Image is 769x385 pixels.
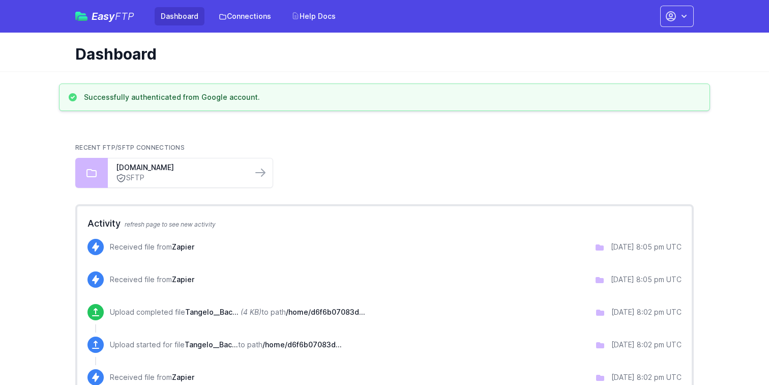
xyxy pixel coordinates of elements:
[241,308,261,316] i: (4 KB)
[155,7,204,25] a: Dashboard
[110,340,342,350] p: Upload started for file to path
[84,92,260,102] h3: Successfully authenticated from Google account.
[213,7,277,25] a: Connections
[185,340,238,349] span: Tangelo__Backlog_report-68b84263b56b77fffe1b2dbf.csv
[115,10,134,22] span: FTP
[116,162,244,173] a: [DOMAIN_NAME]
[172,275,194,284] span: Zapier
[285,7,342,25] a: Help Docs
[75,45,686,63] h1: Dashboard
[110,372,194,382] p: Received file from
[75,144,694,152] h2: Recent FTP/SFTP Connections
[75,11,134,21] a: EasyFTP
[87,216,682,231] h2: Activity
[262,340,342,349] span: /home/d6f6b07083df3e83f64c9a88ee2b0e
[611,274,682,285] div: [DATE] 8:05 pm UTC
[286,308,365,316] span: /home/d6f6b07083df3e83f64c9a88ee2b0e
[110,307,365,317] p: Upload completed file to path
[611,340,682,350] div: [DATE] 8:02 pm UTC
[611,307,682,317] div: [DATE] 8:02 pm UTC
[172,242,194,251] span: Zapier
[172,373,194,381] span: Zapier
[75,12,87,21] img: easyftp_logo.png
[125,221,216,228] span: refresh page to see new activity
[110,242,194,252] p: Received file from
[611,242,682,252] div: [DATE] 8:05 pm UTC
[110,274,194,285] p: Received file from
[116,173,244,183] a: SFTP
[92,11,134,21] span: Easy
[185,308,239,316] span: Tangelo__Backlog_report-68b84263b56b77fffe1b2dbf.csv
[611,372,682,382] div: [DATE] 8:02 pm UTC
